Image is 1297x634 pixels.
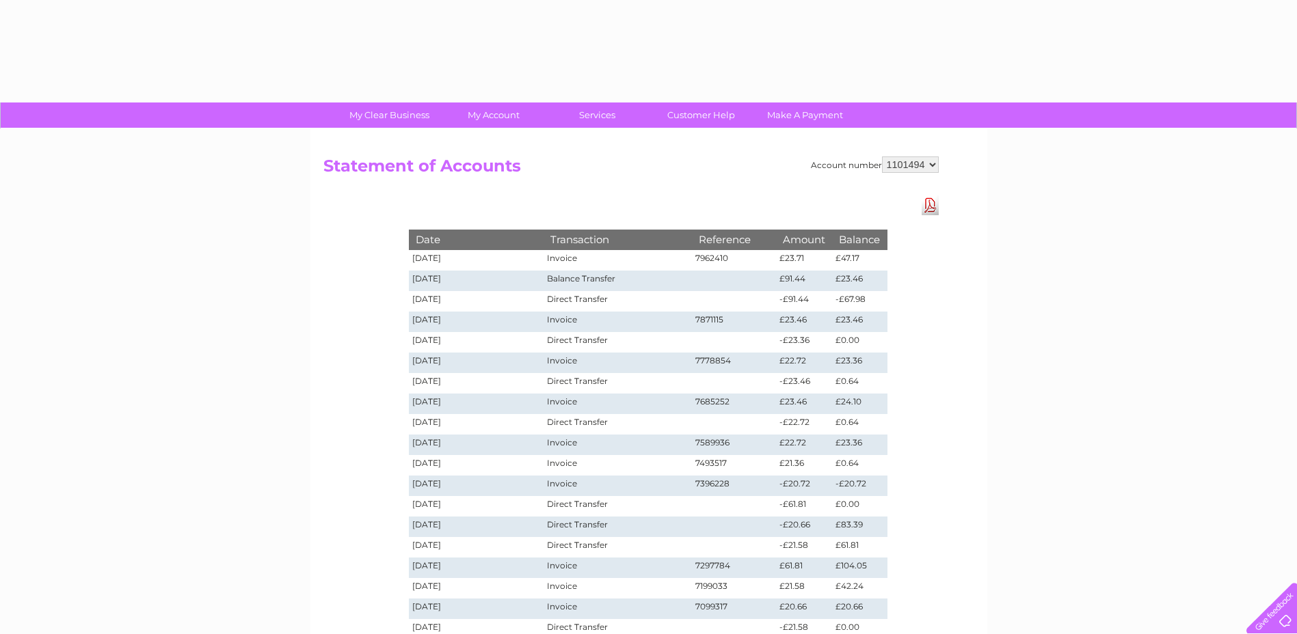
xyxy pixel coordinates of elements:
a: Download Pdf [922,195,939,215]
td: [DATE] [409,271,544,291]
td: -£23.46 [776,373,832,394]
td: 7493517 [692,455,777,475]
td: £20.66 [832,598,887,619]
td: £47.17 [832,250,887,271]
td: Invoice [544,475,691,496]
td: £61.81 [776,557,832,578]
td: 7871115 [692,312,777,332]
td: 7199033 [692,578,777,598]
td: [DATE] [409,394,544,414]
a: Services [541,102,654,128]
td: [DATE] [409,291,544,312]
td: Direct Transfer [544,373,691,394]
td: £22.72 [776,435,832,455]
td: £104.05 [832,557,887,578]
td: 7685252 [692,394,777,414]
td: £0.00 [832,496,887,516]
a: Customer Help [645,102,758,128]
td: 7589936 [692,435,777,455]
td: £0.64 [832,373,887,394]
td: £23.36 [832,435,887,455]
td: Direct Transfer [544,516,691,537]
td: Invoice [544,455,691,475]
td: 7962410 [692,250,777,271]
td: -£91.44 [776,291,832,312]
td: [DATE] [409,455,544,475]
a: My Clear Business [333,102,446,128]
td: £23.36 [832,353,887,373]
td: £23.46 [776,312,832,332]
td: 7778854 [692,353,777,373]
td: -£20.72 [832,475,887,496]
td: £23.71 [776,250,832,271]
th: Transaction [544,230,691,249]
td: £22.72 [776,353,832,373]
td: [DATE] [409,250,544,271]
td: Invoice [544,250,691,271]
th: Date [409,230,544,249]
td: £91.44 [776,271,832,291]
td: Direct Transfer [544,414,691,435]
td: Direct Transfer [544,332,691,353]
th: Balance [832,230,887,249]
td: [DATE] [409,435,544,455]
td: Invoice [544,598,691,619]
td: £20.66 [776,598,832,619]
div: Account number [811,156,939,173]
td: [DATE] [409,414,544,435]
td: [DATE] [409,516,544,537]
td: Invoice [544,312,691,332]
td: Invoice [544,578,691,598]
td: [DATE] [409,373,544,394]
td: [DATE] [409,557,544,578]
td: -£20.66 [776,516,832,537]
td: Balance Transfer [544,271,691,291]
td: -£21.58 [776,537,832,557]
td: 7297784 [692,557,777,578]
td: 7099317 [692,598,777,619]
td: [DATE] [409,578,544,598]
td: [DATE] [409,537,544,557]
td: Direct Transfer [544,537,691,557]
td: [DATE] [409,496,544,516]
td: 7396228 [692,475,777,496]
a: Make A Payment [749,102,861,128]
td: Invoice [544,353,691,373]
td: £23.46 [832,271,887,291]
td: -£23.36 [776,332,832,353]
td: Invoice [544,394,691,414]
td: [DATE] [409,475,544,496]
td: -£22.72 [776,414,832,435]
h2: Statement of Accounts [323,156,939,182]
td: -£67.98 [832,291,887,312]
td: [DATE] [409,312,544,332]
th: Reference [692,230,777,249]
td: £0.64 [832,414,887,435]
a: My Account [437,102,550,128]
td: £61.81 [832,537,887,557]
td: Invoice [544,435,691,455]
td: £21.36 [776,455,832,475]
td: [DATE] [409,353,544,373]
td: £83.39 [832,516,887,537]
td: -£20.72 [776,475,832,496]
td: £23.46 [776,394,832,414]
td: £24.10 [832,394,887,414]
td: -£61.81 [776,496,832,516]
th: Amount [776,230,832,249]
td: Direct Transfer [544,291,691,312]
td: Invoice [544,557,691,578]
td: [DATE] [409,332,544,353]
td: £23.46 [832,312,887,332]
td: £42.24 [832,578,887,598]
td: Direct Transfer [544,496,691,516]
td: [DATE] [409,598,544,619]
td: £21.58 [776,578,832,598]
td: £0.00 [832,332,887,353]
td: £0.64 [832,455,887,475]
